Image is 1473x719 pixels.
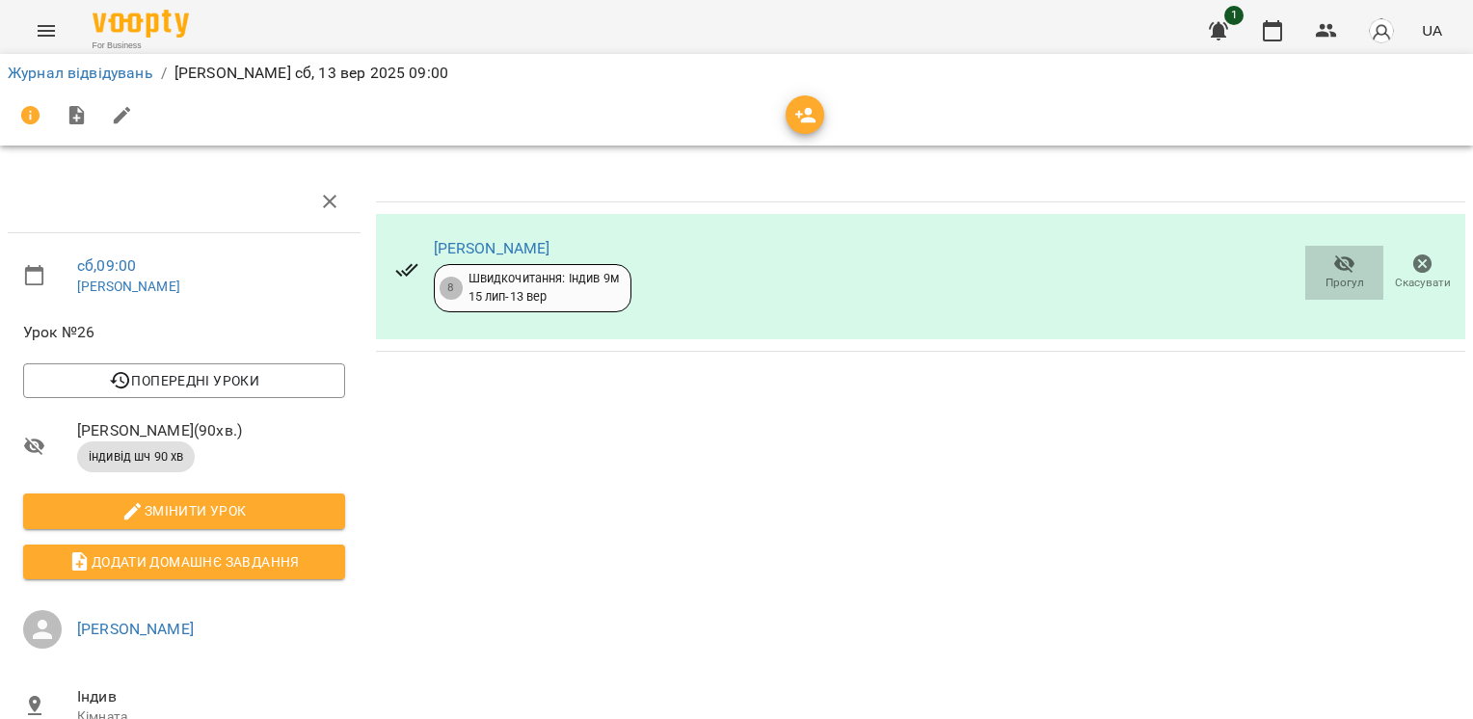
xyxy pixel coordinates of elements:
a: [PERSON_NAME] [77,279,180,294]
nav: breadcrumb [8,62,1465,85]
div: Швидкочитання: Індив 9м 15 лип - 13 вер [469,270,619,306]
span: Індив [77,685,345,708]
button: UA [1414,13,1450,48]
div: 8 [440,277,463,300]
li: / [161,62,167,85]
span: Урок №26 [23,321,345,344]
span: Прогул [1326,275,1364,291]
span: 1 [1224,6,1244,25]
span: Змінити урок [39,499,330,522]
a: [PERSON_NAME] [434,239,550,257]
span: Скасувати [1395,275,1451,291]
a: сб , 09:00 [77,256,136,275]
span: For Business [93,40,189,52]
img: avatar_s.png [1368,17,1395,44]
span: Попередні уроки [39,369,330,392]
span: [PERSON_NAME] ( 90 хв. ) [77,419,345,442]
span: індивід шч 90 хв [77,448,195,466]
span: Додати домашнє завдання [39,550,330,573]
button: Змінити урок [23,493,345,528]
img: Voopty Logo [93,10,189,38]
p: [PERSON_NAME] сб, 13 вер 2025 09:00 [174,62,448,85]
a: Журнал відвідувань [8,64,153,82]
button: Скасувати [1383,246,1461,300]
button: Попередні уроки [23,363,345,398]
button: Menu [23,8,69,54]
button: Додати домашнє завдання [23,545,345,579]
button: Прогул [1305,246,1383,300]
span: UA [1422,20,1442,40]
a: [PERSON_NAME] [77,620,194,638]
